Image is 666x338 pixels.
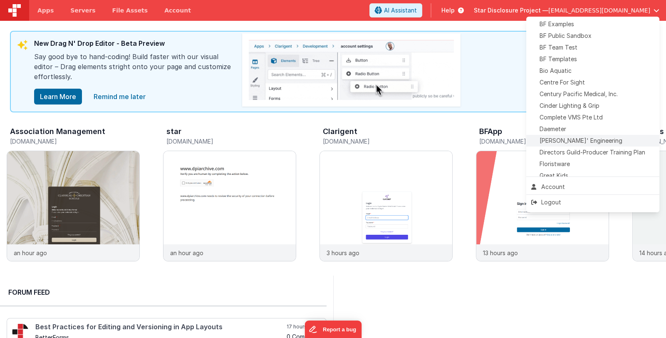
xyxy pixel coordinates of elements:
[540,160,570,168] span: Floristware
[540,55,577,63] span: BF Templates
[540,43,577,52] span: BF Team Test
[540,67,572,75] span: Bio Aquatic
[305,321,361,338] iframe: Marker.io feedback button
[540,113,603,122] span: Complete VMS Pte Ltd
[540,90,618,98] span: Century Pacific Medical, Inc.
[540,137,622,145] span: [PERSON_NAME]' Engineering
[531,198,654,206] div: Logout
[540,32,592,40] span: BF Public Sandbox
[540,125,566,133] span: Daemeter
[540,171,568,180] span: Great Kids
[540,20,574,28] span: BF Examples
[540,78,585,87] span: Centre For Sight
[540,102,599,110] span: Cinder Lighting & Grip
[531,183,654,191] div: Account
[540,148,645,157] span: Directors Guild-Producer Training Plan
